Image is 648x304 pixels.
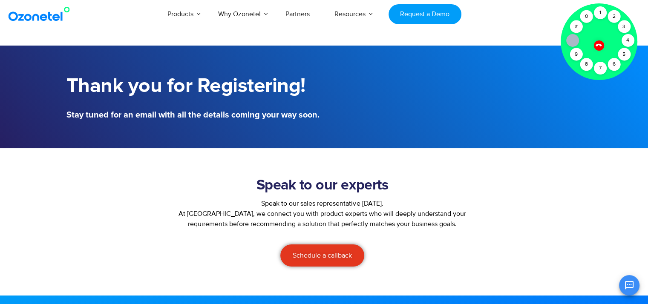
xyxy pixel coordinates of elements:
[66,75,320,98] h1: Thank you for Registering!
[622,34,634,47] div: 4
[594,6,607,19] div: 1
[570,20,582,33] div: #
[594,62,607,75] div: 7
[280,244,364,267] a: Schedule a callback
[580,10,593,23] div: 0
[171,209,474,229] p: At [GEOGRAPHIC_DATA], we connect you with product experts who will deeply understand your require...
[608,58,620,71] div: 6
[570,48,582,61] div: 9
[389,4,461,24] a: Request a Demo
[293,252,352,259] span: Schedule a callback
[619,275,639,295] button: Open chat
[618,20,631,33] div: 3
[580,58,593,71] div: 8
[618,48,631,61] div: 5
[171,198,474,209] div: Speak to our sales representative [DATE].
[608,10,620,23] div: 2
[171,177,474,194] h2: Speak to our experts
[66,111,320,119] h5: Stay tuned for an email with all the details coming your way soon.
